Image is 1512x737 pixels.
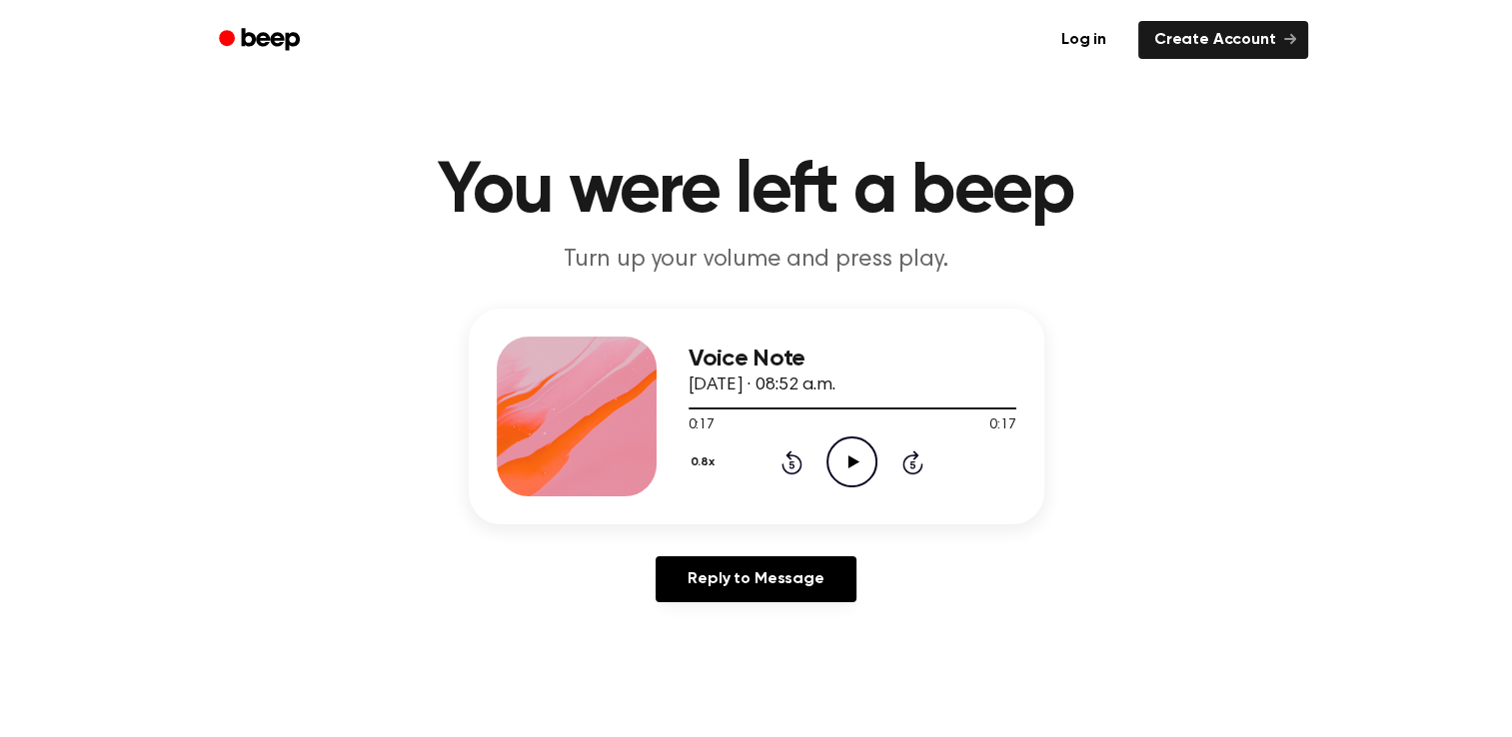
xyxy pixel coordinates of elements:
a: Create Account [1138,21,1308,59]
a: Beep [205,21,318,60]
button: 0.8x [689,445,723,479]
span: [DATE] · 08:52 a.m. [689,376,835,394]
h3: Voice Note [689,346,1016,372]
h1: You were left a beep [245,156,1268,228]
a: Reply to Message [656,556,855,602]
a: Log in [1041,17,1126,63]
span: 0:17 [989,415,1015,436]
span: 0:17 [689,415,715,436]
p: Turn up your volume and press play. [373,244,1140,277]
